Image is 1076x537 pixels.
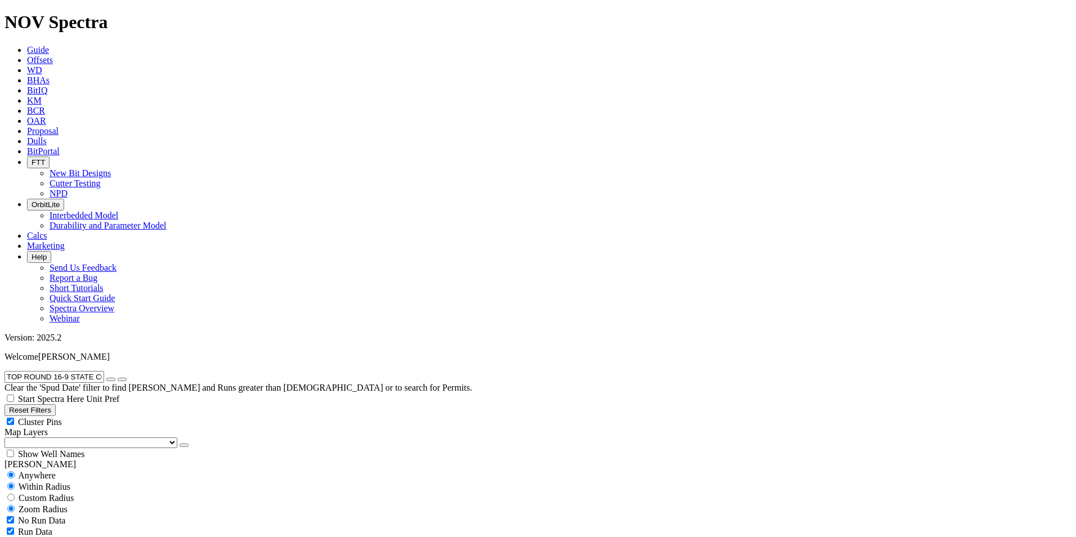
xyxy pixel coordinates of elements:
a: Quick Start Guide [50,293,115,303]
span: Cluster Pins [18,417,62,427]
a: Marketing [27,241,65,250]
span: OrbitLite [32,200,60,209]
span: Help [32,253,47,261]
a: Dulls [27,136,47,146]
a: New Bit Designs [50,168,111,178]
input: Start Spectra Here [7,395,14,402]
a: BCR [27,106,45,115]
a: BitIQ [27,86,47,95]
a: Interbedded Model [50,211,118,220]
button: Reset Filters [5,404,56,416]
span: Show Well Names [18,449,84,459]
a: Short Tutorials [50,283,104,293]
span: [PERSON_NAME] [38,352,110,361]
span: Within Radius [19,482,70,491]
span: Zoom Radius [19,504,68,514]
span: No Run Data [18,516,65,525]
a: BitPortal [27,146,60,156]
a: OAR [27,116,46,126]
h1: NOV Spectra [5,12,1071,33]
a: BHAs [27,75,50,85]
a: Calcs [27,231,47,240]
a: Spectra Overview [50,303,114,313]
a: Send Us Feedback [50,263,116,272]
button: OrbitLite [27,199,64,211]
span: Map Layers [5,427,48,437]
a: Cutter Testing [50,178,101,188]
span: FTT [32,158,45,167]
span: Anywhere [18,471,56,480]
span: Start Spectra Here [18,394,84,404]
button: FTT [27,156,50,168]
p: Welcome [5,352,1071,362]
input: Search [5,371,104,383]
a: Durability and Parameter Model [50,221,167,230]
div: [PERSON_NAME] [5,459,1071,469]
a: Proposal [27,126,59,136]
span: Unit Pref [86,394,119,404]
span: Clear the 'Spud Date' filter to find [PERSON_NAME] and Runs greater than [DEMOGRAPHIC_DATA] or to... [5,383,472,392]
button: Help [27,251,51,263]
a: NPD [50,189,68,198]
span: Custom Radius [19,493,74,503]
a: Webinar [50,314,80,323]
div: Version: 2025.2 [5,333,1071,343]
a: Offsets [27,55,53,65]
a: WD [27,65,42,75]
span: Run Data [18,527,52,536]
a: KM [27,96,42,105]
a: Report a Bug [50,273,97,283]
a: Guide [27,45,49,55]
